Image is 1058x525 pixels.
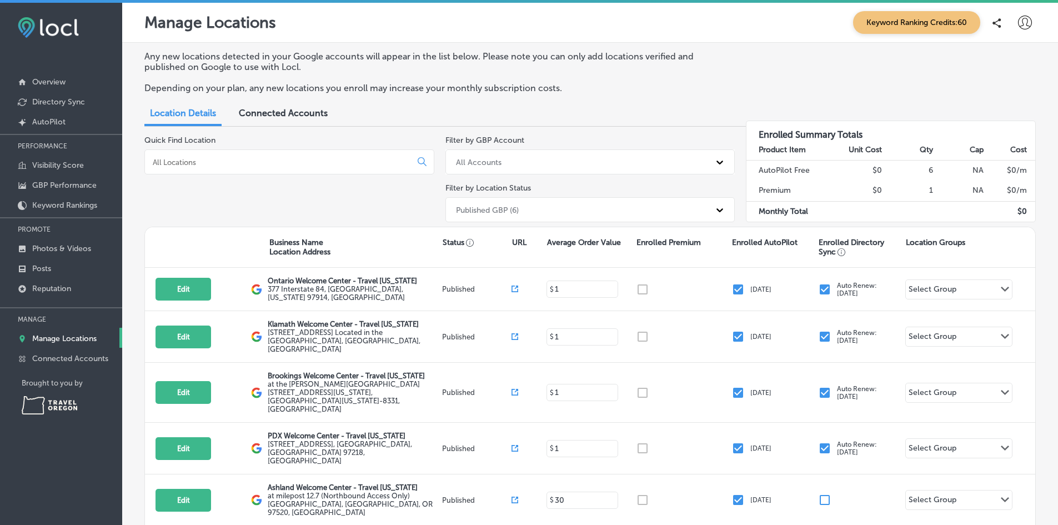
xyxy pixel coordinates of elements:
th: Unit Cost [831,140,882,161]
p: Overview [32,77,66,87]
div: Select Group [909,443,956,456]
p: Location Groups [906,238,965,247]
p: Auto Renew: [DATE] [837,385,877,401]
img: logo [251,387,262,398]
p: Manage Locations [32,334,97,343]
p: Connected Accounts [32,354,108,363]
p: Brought to you by [22,379,122,387]
p: Brookings Welcome Center - Travel [US_STATE] [268,372,439,380]
p: Published [442,444,512,453]
p: Klamath Welcome Center - Travel [US_STATE] [268,320,439,328]
p: Auto Renew: [DATE] [837,329,877,344]
input: All Locations [152,157,409,167]
p: Auto Renew: [DATE] [837,441,877,456]
img: logo [251,494,262,506]
p: Posts [32,264,51,273]
td: 6 [882,160,934,181]
td: NA [934,181,985,201]
p: AutoPilot [32,117,66,127]
img: logo [251,284,262,295]
label: [STREET_ADDRESS] , [GEOGRAPHIC_DATA], [GEOGRAPHIC_DATA] 97218, [GEOGRAPHIC_DATA] [268,440,439,465]
label: Filter by Location Status [445,183,531,193]
p: Visibility Score [32,161,84,170]
p: Business Name Location Address [269,238,330,257]
p: Keyword Rankings [32,201,97,210]
p: [DATE] [750,496,771,504]
p: [DATE] [750,389,771,397]
h3: Enrolled Summary Totals [746,121,1035,140]
th: Qty [882,140,934,161]
label: Quick Find Location [144,136,215,145]
div: Select Group [909,332,956,344]
div: Select Group [909,388,956,401]
p: Status [443,238,512,247]
p: Enrolled AutoPilot [732,238,798,247]
td: $ 0 /m [984,160,1035,181]
label: at milepost 12.7 (Northbound Access Only) [GEOGRAPHIC_DATA] , [GEOGRAPHIC_DATA], OR 97520, [GEOGR... [268,492,439,517]
td: 1 [882,181,934,201]
button: Edit [156,381,211,404]
p: [DATE] [750,286,771,293]
img: logo [251,443,262,454]
div: All Accounts [456,157,502,167]
p: $ [550,496,554,504]
p: Ontario Welcome Center - Travel [US_STATE] [268,277,439,285]
p: $ [550,444,554,452]
td: Monthly Total [746,201,831,222]
p: [DATE] [750,444,771,452]
p: Published [442,388,512,397]
p: Published [442,333,512,341]
div: Published GBP (6) [456,205,519,214]
p: Depending on your plan, any new locations you enroll may increase your monthly subscription costs. [144,83,724,93]
button: Edit [156,326,211,348]
th: Cost [984,140,1035,161]
label: 377 Interstate 84 , [GEOGRAPHIC_DATA], [US_STATE] 97914, [GEOGRAPHIC_DATA] [268,285,439,302]
strong: Product Item [759,145,806,154]
img: Travel Oregon [22,396,77,414]
button: Edit [156,489,211,512]
td: AutoPilot Free [746,160,831,181]
button: Edit [156,278,211,301]
p: Average Order Value [547,238,621,247]
p: GBP Performance [32,181,97,190]
p: Published [442,285,512,293]
td: $ 0 /m [984,181,1035,201]
p: Reputation [32,284,71,293]
td: $0 [831,160,882,181]
p: Any new locations detected in your Google accounts will appear in the list below. Please note you... [144,51,724,72]
td: $ 0 [984,201,1035,222]
p: Ashland Welcome Center - Travel [US_STATE] [268,483,439,492]
p: Published [442,496,512,504]
td: $0 [831,181,882,201]
div: Select Group [909,284,956,297]
button: Edit [156,437,211,460]
p: Manage Locations [144,13,276,32]
span: Location Details [150,108,216,118]
p: $ [550,286,554,293]
img: logo [251,331,262,342]
img: fda3e92497d09a02dc62c9cd864e3231.png [18,17,79,38]
p: Enrolled Directory Sync [819,238,900,257]
th: Cap [934,140,985,161]
td: NA [934,160,985,181]
label: Filter by GBP Account [445,136,524,145]
p: $ [550,389,554,397]
p: Photos & Videos [32,244,91,253]
div: Select Group [909,495,956,508]
label: [STREET_ADDRESS] Located in the [GEOGRAPHIC_DATA] , [GEOGRAPHIC_DATA], [GEOGRAPHIC_DATA] [268,328,439,353]
p: Enrolled Premium [636,238,701,247]
p: $ [550,333,554,341]
td: Premium [746,181,831,201]
span: Connected Accounts [239,108,328,118]
p: Directory Sync [32,97,85,107]
p: PDX Welcome Center - Travel [US_STATE] [268,432,439,440]
span: Keyword Ranking Credits: 60 [853,11,980,34]
p: [DATE] [750,333,771,341]
label: at the [PERSON_NAME][GEOGRAPHIC_DATA] [STREET_ADDRESS][US_STATE] , [GEOGRAPHIC_DATA][US_STATE]-83... [268,380,439,413]
p: Auto Renew: [DATE] [837,282,877,297]
p: URL [512,238,527,247]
